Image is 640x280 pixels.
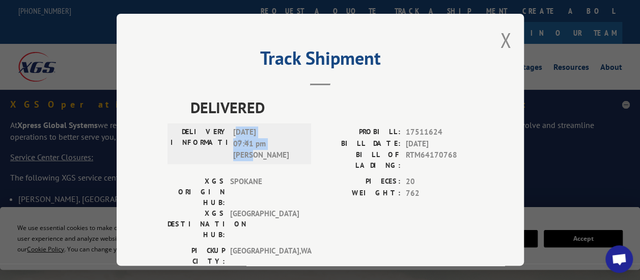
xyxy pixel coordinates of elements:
[406,176,473,188] span: 20
[320,138,401,150] label: BILL DATE:
[168,209,225,241] label: XGS DESTINATION HUB:
[406,127,473,139] span: 17511624
[230,246,299,267] span: [GEOGRAPHIC_DATA] , WA
[168,51,473,70] h2: Track Shipment
[230,209,299,241] span: [GEOGRAPHIC_DATA]
[171,127,228,162] label: DELIVERY INFORMATION:
[168,246,225,267] label: PICKUP CITY:
[406,188,473,199] span: 762
[190,96,473,119] span: DELIVERED
[233,127,302,162] span: [DATE] 07:41 pm [PERSON_NAME]
[406,138,473,150] span: [DATE]
[320,176,401,188] label: PIECES:
[230,176,299,209] span: SPOKANE
[500,27,511,54] button: Close modal
[605,245,633,273] a: Open chat
[320,127,401,139] label: PROBILL:
[168,176,225,209] label: XGS ORIGIN HUB:
[320,150,401,171] label: BILL OF LADING:
[406,150,473,171] span: RTM64170768
[320,188,401,199] label: WEIGHT:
